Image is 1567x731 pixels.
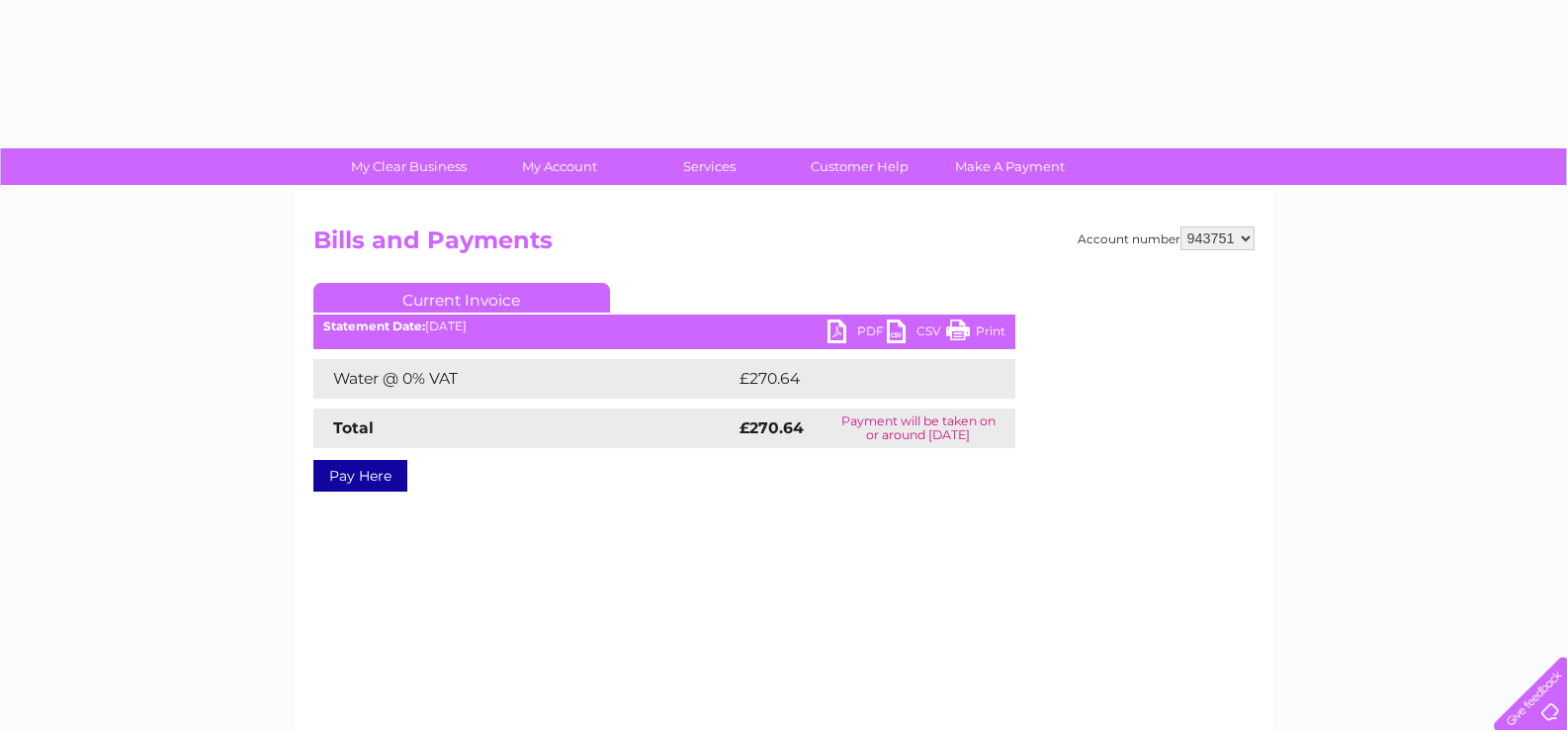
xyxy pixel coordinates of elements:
td: Payment will be taken on or around [DATE] [822,409,1015,448]
a: Print [946,320,1005,348]
div: [DATE] [313,320,1015,333]
td: £270.64 [735,359,981,399]
strong: £270.64 [740,418,804,437]
a: Pay Here [313,460,407,492]
h2: Bills and Payments [313,227,1255,264]
div: Account number [1078,227,1255,250]
b: Statement Date: [323,319,425,333]
a: CSV [887,320,946,348]
a: My Clear Business [327,148,490,185]
strong: Total [333,418,374,437]
a: Customer Help [778,148,941,185]
a: PDF [827,320,887,348]
td: Water @ 0% VAT [313,359,735,399]
a: Services [628,148,791,185]
a: Current Invoice [313,283,610,313]
a: Make A Payment [928,148,1091,185]
a: My Account [478,148,641,185]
